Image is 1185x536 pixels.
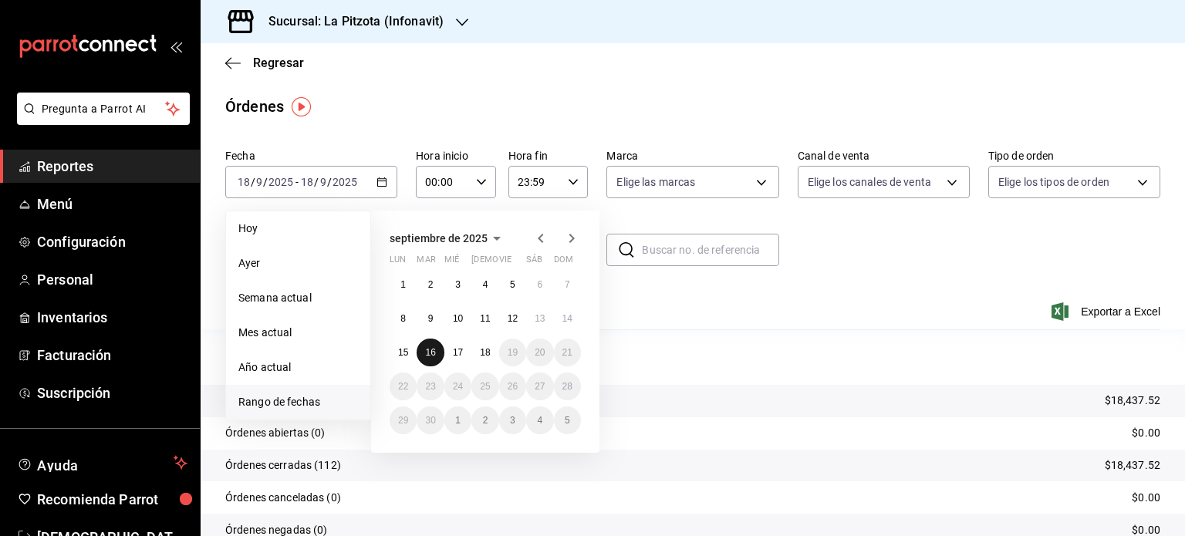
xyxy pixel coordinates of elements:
p: Órdenes cerradas (112) [225,457,341,474]
abbr: 26 de septiembre de 2025 [508,381,518,392]
span: Elige los canales de venta [808,174,931,190]
button: 7 de septiembre de 2025 [554,271,581,298]
button: 16 de septiembre de 2025 [417,339,444,366]
button: 22 de septiembre de 2025 [390,373,417,400]
abbr: 9 de septiembre de 2025 [428,313,434,324]
input: -- [319,176,327,188]
input: ---- [268,176,294,188]
input: ---- [332,176,358,188]
button: 3 de septiembre de 2025 [444,271,471,298]
button: 19 de septiembre de 2025 [499,339,526,366]
button: 10 de septiembre de 2025 [444,305,471,332]
label: Hora fin [508,150,589,161]
button: 6 de septiembre de 2025 [526,271,553,298]
abbr: 28 de septiembre de 2025 [562,381,572,392]
abbr: 21 de septiembre de 2025 [562,347,572,358]
button: 2 de septiembre de 2025 [417,271,444,298]
abbr: viernes [499,255,511,271]
input: -- [255,176,263,188]
span: Personal [37,269,187,290]
abbr: 25 de septiembre de 2025 [480,381,490,392]
button: 13 de septiembre de 2025 [526,305,553,332]
span: Hoy [238,221,358,237]
abbr: 14 de septiembre de 2025 [562,313,572,324]
abbr: domingo [554,255,573,271]
abbr: 4 de septiembre de 2025 [483,279,488,290]
p: Órdenes canceladas (0) [225,490,341,506]
abbr: 1 de septiembre de 2025 [400,279,406,290]
button: Pregunta a Parrot AI [17,93,190,125]
span: Menú [37,194,187,214]
abbr: 23 de septiembre de 2025 [425,381,435,392]
span: Ayuda [37,453,167,472]
p: Resumen [225,348,1160,366]
button: 1 de septiembre de 2025 [390,271,417,298]
abbr: 19 de septiembre de 2025 [508,347,518,358]
button: 23 de septiembre de 2025 [417,373,444,400]
abbr: 5 de octubre de 2025 [565,415,570,426]
span: Configuración [37,231,187,252]
button: 27 de septiembre de 2025 [526,373,553,400]
button: 30 de septiembre de 2025 [417,406,444,434]
span: - [295,176,299,188]
span: Pregunta a Parrot AI [42,101,166,117]
button: septiembre de 2025 [390,229,506,248]
abbr: 2 de septiembre de 2025 [428,279,434,290]
button: 21 de septiembre de 2025 [554,339,581,366]
span: / [327,176,332,188]
button: 2 de octubre de 2025 [471,406,498,434]
abbr: martes [417,255,435,271]
img: Tooltip marker [292,97,311,116]
abbr: 16 de septiembre de 2025 [425,347,435,358]
button: 14 de septiembre de 2025 [554,305,581,332]
button: 18 de septiembre de 2025 [471,339,498,366]
button: 12 de septiembre de 2025 [499,305,526,332]
abbr: jueves [471,255,562,271]
span: / [314,176,319,188]
button: 1 de octubre de 2025 [444,406,471,434]
p: $0.00 [1132,490,1160,506]
button: 15 de septiembre de 2025 [390,339,417,366]
input: -- [237,176,251,188]
span: Reportes [37,156,187,177]
abbr: 7 de septiembre de 2025 [565,279,570,290]
abbr: 2 de octubre de 2025 [483,415,488,426]
abbr: 5 de septiembre de 2025 [510,279,515,290]
button: Regresar [225,56,304,70]
span: / [263,176,268,188]
abbr: 30 de septiembre de 2025 [425,415,435,426]
abbr: 6 de septiembre de 2025 [537,279,542,290]
abbr: 17 de septiembre de 2025 [453,347,463,358]
abbr: 8 de septiembre de 2025 [400,313,406,324]
label: Canal de venta [798,150,970,161]
button: 24 de septiembre de 2025 [444,373,471,400]
span: Elige los tipos de orden [998,174,1109,190]
p: Órdenes abiertas (0) [225,425,326,441]
abbr: 12 de septiembre de 2025 [508,313,518,324]
label: Marca [606,150,778,161]
abbr: miércoles [444,255,459,271]
button: 25 de septiembre de 2025 [471,373,498,400]
button: Exportar a Excel [1055,302,1160,321]
span: Regresar [253,56,304,70]
button: 5 de octubre de 2025 [554,406,581,434]
abbr: lunes [390,255,406,271]
a: Pregunta a Parrot AI [11,112,190,128]
abbr: 20 de septiembre de 2025 [535,347,545,358]
input: Buscar no. de referencia [642,234,778,265]
span: Facturación [37,345,187,366]
span: Semana actual [238,290,358,306]
abbr: sábado [526,255,542,271]
abbr: 27 de septiembre de 2025 [535,381,545,392]
button: 20 de septiembre de 2025 [526,339,553,366]
p: $0.00 [1132,425,1160,441]
span: Elige las marcas [616,174,695,190]
abbr: 4 de octubre de 2025 [537,415,542,426]
abbr: 18 de septiembre de 2025 [480,347,490,358]
label: Tipo de orden [988,150,1160,161]
button: 5 de septiembre de 2025 [499,271,526,298]
abbr: 22 de septiembre de 2025 [398,381,408,392]
button: 11 de septiembre de 2025 [471,305,498,332]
